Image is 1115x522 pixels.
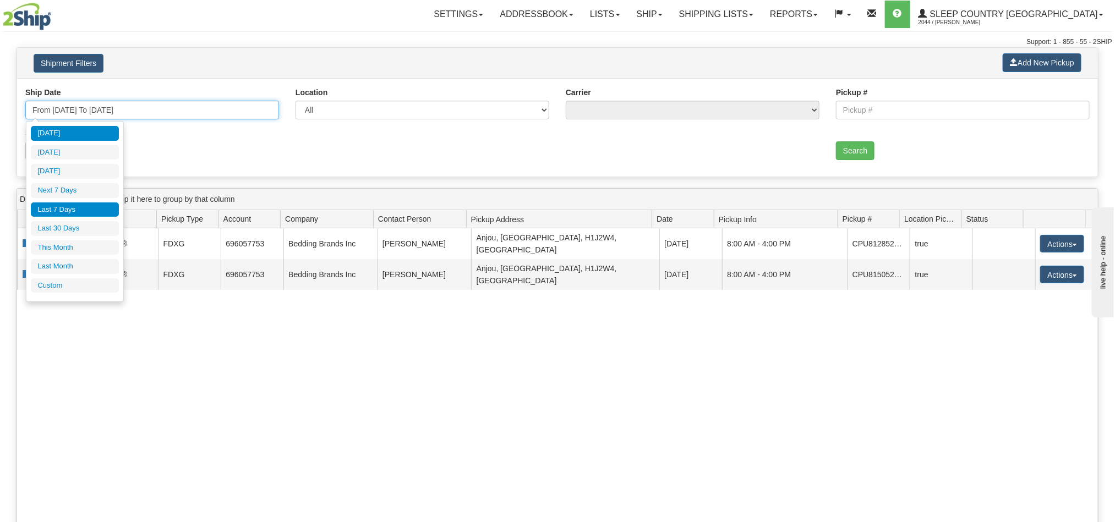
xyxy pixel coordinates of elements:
a: Reports [762,1,826,28]
span: Label [22,270,47,278]
li: Last Month [31,259,119,274]
input: Pickup # [836,101,1090,119]
label: Location [296,87,327,98]
label: Pickup # [836,87,868,98]
li: Custom [31,278,119,293]
td: [PERSON_NAME] [378,259,472,290]
label: Carrier [566,87,591,98]
li: [DATE] [31,145,119,160]
span: Company [285,213,318,224]
span: Pickup # [843,213,872,224]
span: Location Pickup [904,213,957,224]
span: 2044 / [PERSON_NAME] [919,17,1001,28]
li: Next 7 Days [31,183,119,198]
td: 696057753 [221,228,283,259]
div: Support: 1 - 855 - 55 - 2SHIP [3,37,1112,47]
button: Shipment Filters [34,54,103,73]
td: true [910,228,972,259]
span: Pickup Address [471,211,652,228]
a: Label [22,270,47,279]
span: Pickup Type [161,213,203,224]
a: Ship [628,1,671,28]
button: Actions [1040,235,1084,252]
td: CPU812852410 [848,228,910,259]
li: [DATE] [31,126,119,141]
td: 696057753 [221,259,283,290]
td: FDXG [158,259,221,290]
td: [DATE] [659,228,722,259]
a: Sleep Country [GEOGRAPHIC_DATA] 2044 / [PERSON_NAME] [910,1,1112,28]
span: Sleep Country [GEOGRAPHIC_DATA] [927,9,1098,19]
div: live help - online [8,9,102,18]
span: Pickup Info [719,211,838,228]
td: FDXG [158,228,221,259]
span: Contact Person [378,213,431,224]
a: Lists [582,1,628,28]
span: Account [223,213,252,224]
td: Anjou, [GEOGRAPHIC_DATA], H1J2W4, [GEOGRAPHIC_DATA] [471,228,659,259]
span: Label [22,239,47,247]
div: grid grouping header [17,189,1098,210]
button: Search [836,141,874,160]
label: Ship Date [25,87,61,98]
td: 8:00 AM - 4:00 PM [722,228,848,259]
li: Last 30 Days [31,221,119,236]
button: Add New Pickup [1003,53,1081,72]
img: logo2044.jpg [3,3,51,30]
td: Anjou, [GEOGRAPHIC_DATA], H1J2W4, [GEOGRAPHIC_DATA] [471,259,659,290]
li: [DATE] [31,164,119,179]
a: Label [22,239,47,248]
span: Date [657,213,673,224]
li: This Month [31,240,119,255]
td: 8:00 AM - 4:00 PM [722,259,848,290]
td: CPU815052410 [848,259,910,290]
td: Bedding Brands Inc [283,259,378,290]
a: Addressbook [491,1,582,28]
td: [DATE] [659,259,722,290]
button: Actions [1040,266,1084,283]
td: true [910,259,972,290]
a: Settings [425,1,491,28]
li: Last 7 Days [31,202,119,217]
td: Bedding Brands Inc [283,228,378,259]
iframe: chat widget [1090,205,1114,317]
span: Status [966,213,988,224]
a: Shipping lists [671,1,762,28]
td: [PERSON_NAME] [378,228,472,259]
